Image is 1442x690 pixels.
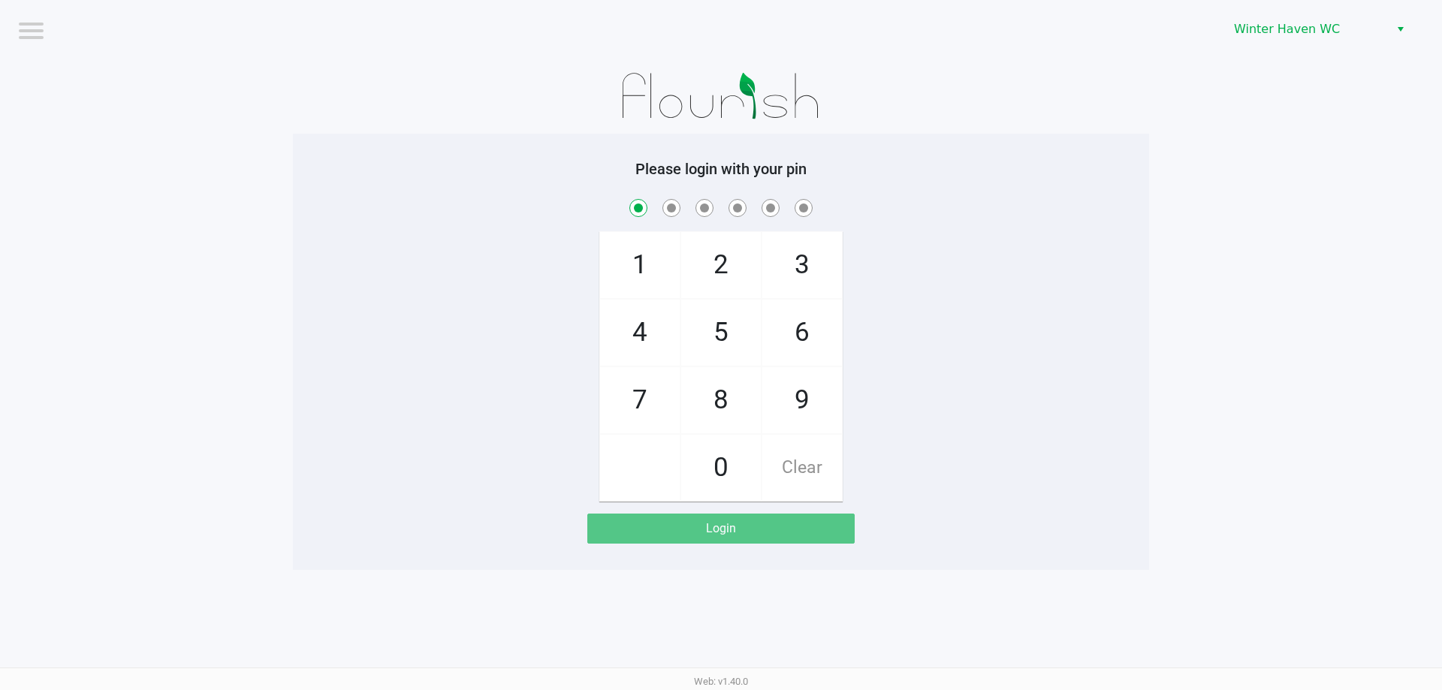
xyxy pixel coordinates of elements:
span: 5 [681,300,761,366]
span: 9 [762,367,842,433]
span: 3 [762,232,842,298]
span: Clear [762,435,842,501]
h5: Please login with your pin [304,160,1138,178]
span: 7 [600,367,680,433]
span: 2 [681,232,761,298]
span: 8 [681,367,761,433]
button: Select [1389,16,1411,43]
span: 1 [600,232,680,298]
span: 0 [681,435,761,501]
span: 4 [600,300,680,366]
span: Winter Haven WC [1234,20,1380,38]
span: 6 [762,300,842,366]
span: Web: v1.40.0 [694,676,748,687]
